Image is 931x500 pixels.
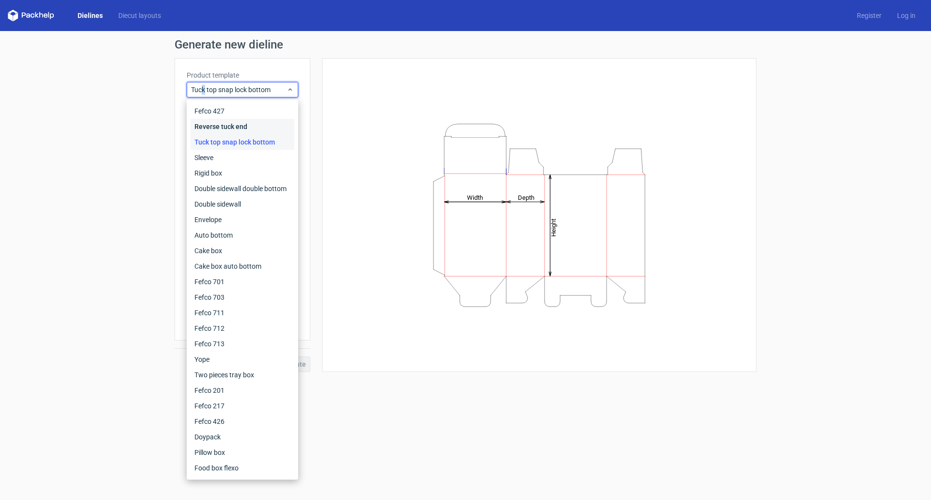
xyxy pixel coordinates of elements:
[889,11,923,20] a: Log in
[191,429,294,445] div: Doypack
[191,85,287,95] span: Tuck top snap lock bottom
[187,70,298,80] label: Product template
[191,367,294,383] div: Two pieces tray box
[191,103,294,119] div: Fefco 427
[191,119,294,134] div: Reverse tuck end
[191,290,294,305] div: Fefco 703
[191,212,294,227] div: Envelope
[191,274,294,290] div: Fefco 701
[191,321,294,336] div: Fefco 712
[191,181,294,196] div: Double sidewall double bottom
[191,196,294,212] div: Double sidewall
[191,243,294,258] div: Cake box
[518,194,534,201] tspan: Depth
[191,460,294,476] div: Food box flexo
[191,305,294,321] div: Fefco 711
[191,227,294,243] div: Auto bottom
[191,398,294,414] div: Fefco 217
[191,352,294,367] div: Yope
[191,150,294,165] div: Sleeve
[111,11,169,20] a: Diecut layouts
[191,165,294,181] div: Rigid box
[70,11,111,20] a: Dielines
[191,414,294,429] div: Fefco 426
[191,336,294,352] div: Fefco 713
[191,383,294,398] div: Fefco 201
[191,258,294,274] div: Cake box auto bottom
[849,11,889,20] a: Register
[191,134,294,150] div: Tuck top snap lock bottom
[550,218,557,236] tspan: Height
[191,445,294,460] div: Pillow box
[467,194,483,201] tspan: Width
[175,39,756,50] h1: Generate new dieline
